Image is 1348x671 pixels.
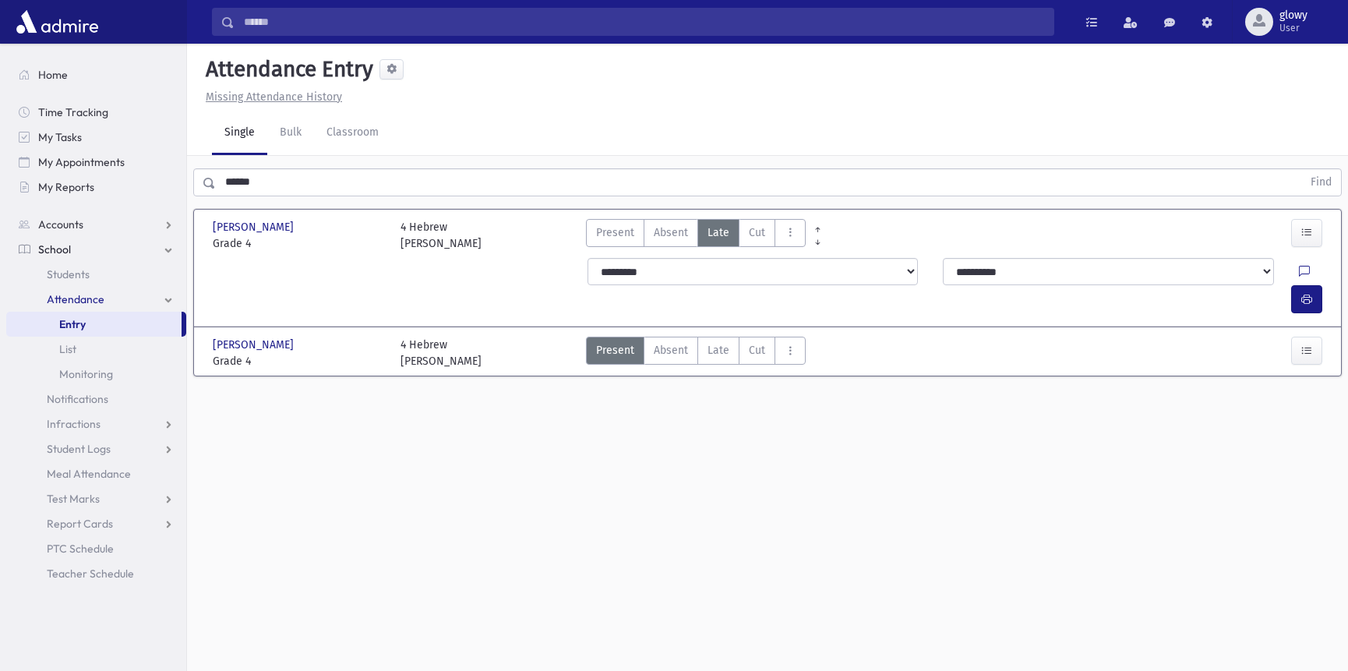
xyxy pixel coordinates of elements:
[596,224,634,241] span: Present
[6,150,186,175] a: My Appointments
[314,111,391,155] a: Classroom
[654,342,688,358] span: Absent
[708,342,729,358] span: Late
[47,417,101,431] span: Infractions
[212,111,267,155] a: Single
[1279,9,1307,22] span: glowy
[6,237,186,262] a: School
[401,219,482,252] div: 4 Hebrew [PERSON_NAME]
[47,267,90,281] span: Students
[213,219,297,235] span: [PERSON_NAME]
[199,56,373,83] h5: Attendance Entry
[47,542,114,556] span: PTC Schedule
[6,362,186,387] a: Monitoring
[596,342,634,358] span: Present
[47,467,131,481] span: Meal Attendance
[213,337,297,353] span: [PERSON_NAME]
[586,219,806,252] div: AttTypes
[1279,22,1307,34] span: User
[213,353,385,369] span: Grade 4
[6,175,186,200] a: My Reports
[59,317,86,331] span: Entry
[38,130,82,144] span: My Tasks
[401,337,482,369] div: 4 Hebrew [PERSON_NAME]
[38,217,83,231] span: Accounts
[1301,169,1341,196] button: Find
[38,180,94,194] span: My Reports
[199,90,342,104] a: Missing Attendance History
[6,212,186,237] a: Accounts
[6,100,186,125] a: Time Tracking
[47,492,100,506] span: Test Marks
[47,517,113,531] span: Report Cards
[38,155,125,169] span: My Appointments
[6,486,186,511] a: Test Marks
[47,567,134,581] span: Teacher Schedule
[749,342,765,358] span: Cut
[59,367,113,381] span: Monitoring
[59,342,76,356] span: List
[6,287,186,312] a: Attendance
[6,312,182,337] a: Entry
[206,90,342,104] u: Missing Attendance History
[654,224,688,241] span: Absent
[38,105,108,119] span: Time Tracking
[6,561,186,586] a: Teacher Schedule
[6,262,186,287] a: Students
[6,387,186,411] a: Notifications
[267,111,314,155] a: Bulk
[586,337,806,369] div: AttTypes
[12,6,102,37] img: AdmirePro
[749,224,765,241] span: Cut
[6,511,186,536] a: Report Cards
[38,68,68,82] span: Home
[213,235,385,252] span: Grade 4
[47,442,111,456] span: Student Logs
[708,224,729,241] span: Late
[6,411,186,436] a: Infractions
[38,242,71,256] span: School
[47,292,104,306] span: Attendance
[47,392,108,406] span: Notifications
[6,62,186,87] a: Home
[6,125,186,150] a: My Tasks
[6,536,186,561] a: PTC Schedule
[235,8,1053,36] input: Search
[6,461,186,486] a: Meal Attendance
[6,436,186,461] a: Student Logs
[6,337,186,362] a: List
